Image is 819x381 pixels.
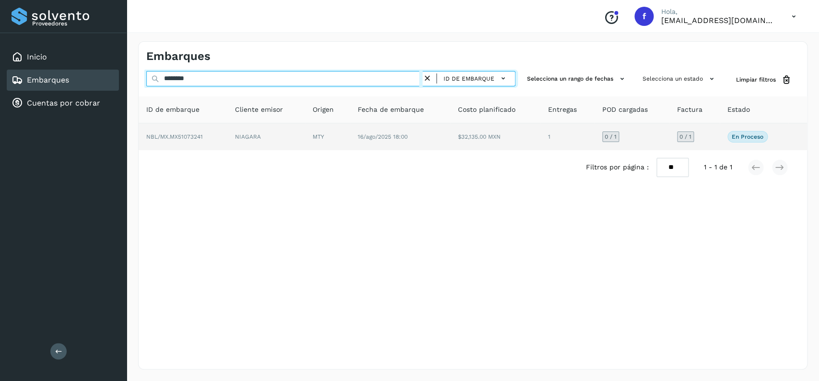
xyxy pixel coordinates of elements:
span: Origen [313,105,334,115]
span: Cliente emisor [235,105,283,115]
span: Factura [677,105,702,115]
span: 0 / 1 [605,134,617,140]
span: Entregas [548,105,576,115]
div: Inicio [7,47,119,68]
p: facturacion@expresssanjavier.com [661,16,776,25]
h4: Embarques [146,49,211,63]
span: Fecha de embarque [358,105,424,115]
p: En proceso [732,133,763,140]
span: 16/ago/2025 18:00 [358,133,408,140]
td: NIAGARA [227,123,305,150]
div: Embarques [7,70,119,91]
span: ID de embarque [146,105,199,115]
div: Cuentas por cobrar [7,93,119,114]
span: Filtros por página : [586,162,649,172]
td: $32,135.00 MXN [450,123,540,150]
span: POD cargadas [602,105,648,115]
button: ID de embarque [441,71,511,85]
p: Proveedores [32,20,115,27]
button: Limpiar filtros [728,71,799,89]
td: 1 [540,123,594,150]
span: 0 / 1 [679,134,691,140]
td: MTY [305,123,350,150]
p: Hola, [661,8,776,16]
span: Costo planificado [458,105,515,115]
span: Limpiar filtros [736,75,776,84]
button: Selecciona un rango de fechas [523,71,631,87]
a: Inicio [27,52,47,61]
span: NBL/MX.MX51073241 [146,133,203,140]
span: ID de embarque [444,74,494,83]
a: Cuentas por cobrar [27,98,100,107]
button: Selecciona un estado [639,71,721,87]
a: Embarques [27,75,69,84]
span: 1 - 1 de 1 [704,162,732,172]
span: Estado [727,105,750,115]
